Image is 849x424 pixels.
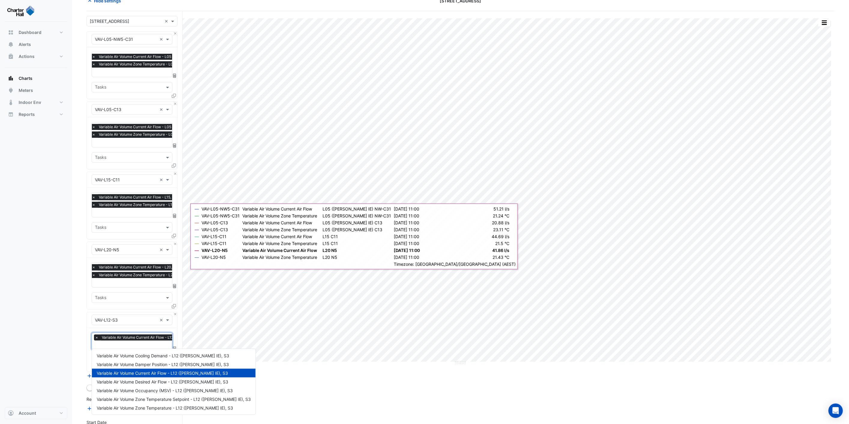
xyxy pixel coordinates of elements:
[8,99,14,105] app-icon: Indoor Env
[19,99,41,105] span: Indoor Env
[91,132,96,138] span: ×
[829,404,843,418] div: Open Intercom Messenger
[91,54,96,60] span: ×
[8,111,14,117] app-icon: Reports
[97,194,180,200] span: Variable Air Volume Current Air Flow - L15, C11
[19,410,36,416] span: Account
[818,19,830,26] button: More Options
[5,50,67,62] button: Actions
[86,396,118,402] label: Reference Lines
[5,72,67,84] button: Charts
[19,75,32,81] span: Charts
[5,96,67,108] button: Indoor Env
[19,87,33,93] span: Meters
[19,53,35,59] span: Actions
[92,349,256,415] div: Options List
[172,163,176,168] span: Clone Favourites and Tasks from this Equipment to other Equipment
[97,54,226,60] span: Variable Air Volume Current Air Flow - L05 (NABERS IE), NW-C31
[173,242,177,246] button: Close
[172,73,177,78] span: Choose Function
[97,371,228,376] span: Variable Air Volume Current Air Flow - L12 (NABERS IE), S3
[172,283,177,289] span: Choose Function
[94,154,106,162] div: Tasks
[172,93,176,98] span: Clone Favourites and Tasks from this Equipment to other Equipment
[97,405,233,410] span: Variable Air Volume Zone Temperature - L12 (NABERS IE), S3
[97,397,251,402] span: Variable Air Volume Zone Temperature Setpoint - L12 (NABERS IE), S3
[91,194,96,200] span: ×
[5,38,67,50] button: Alerts
[172,143,177,148] span: Choose Function
[159,177,165,183] span: Clear
[97,264,179,270] span: Variable Air Volume Current Air Flow - L20, N5
[173,172,177,176] button: Close
[19,41,31,47] span: Alerts
[173,102,177,106] button: Close
[8,75,14,81] app-icon: Charts
[172,346,177,351] span: Choose Function
[97,379,228,384] span: Variable Air Volume Desired Air Flow - L12 (NABERS IE), S3
[165,18,170,24] span: Clear
[5,108,67,120] button: Reports
[159,247,165,253] span: Clear
[91,202,96,208] span: ×
[97,61,230,67] span: Variable Air Volume Zone Temperature - L05 (NABERS IE), NW-C31
[86,372,123,379] button: Add Equipment
[173,312,177,316] button: Close
[159,36,165,42] span: Clear
[5,26,67,38] button: Dashboard
[8,29,14,35] app-icon: Dashboard
[94,294,106,302] div: Tasks
[91,61,96,67] span: ×
[86,405,131,412] button: Add Reference Line
[7,5,34,17] img: Company Logo
[97,388,233,393] span: Variable Air Volume Occupancy (MSV) - L12 (NABERS IE), S3
[100,335,218,341] span: Variable Air Volume Current Air Flow - L12 (NABERS IE), S3
[172,304,176,309] span: Clone Favourites and Tasks from this Equipment to other Equipment
[97,362,229,367] span: Variable Air Volume Damper Position - L12 (NABERS IE), S3
[94,224,106,232] div: Tasks
[94,84,106,92] div: Tasks
[159,106,165,113] span: Clear
[91,272,96,278] span: ×
[172,213,177,218] span: Choose Function
[159,317,165,323] span: Clear
[8,87,14,93] app-icon: Meters
[19,111,35,117] span: Reports
[172,233,176,238] span: Clone Favourites and Tasks from this Equipment to other Equipment
[97,202,184,208] span: Variable Air Volume Zone Temperature - L15, C11
[94,335,99,341] span: ×
[8,53,14,59] app-icon: Actions
[5,84,67,96] button: Meters
[97,124,218,130] span: Variable Air Volume Current Air Flow - L05 (NABERS IE), C13
[91,124,96,130] span: ×
[8,41,14,47] app-icon: Alerts
[97,132,222,138] span: Variable Air Volume Zone Temperature - L05 (NABERS IE), C13
[91,264,96,270] span: ×
[97,272,183,278] span: Variable Air Volume Zone Temperature - L20, N5
[97,353,229,358] span: Variable Air Volume Cooling Demand - L12 (NABERS IE), S3
[5,407,67,419] button: Account
[19,29,41,35] span: Dashboard
[173,32,177,35] button: Close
